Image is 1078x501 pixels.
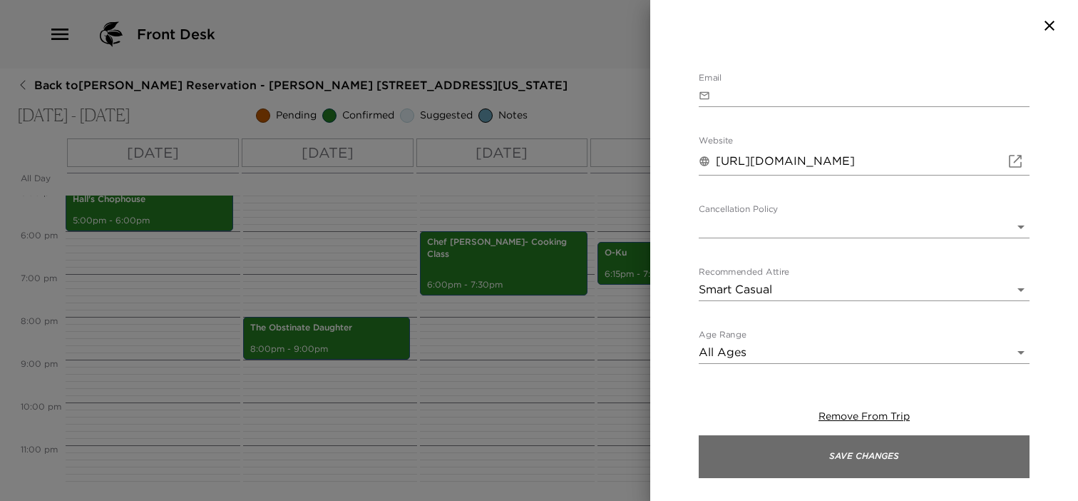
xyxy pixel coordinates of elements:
button: Save Changes [699,435,1030,478]
span: Remove From Trip [818,410,910,422]
div: All Ages [699,341,1030,364]
button: Remove From Trip [818,410,910,424]
label: Email [699,72,722,84]
label: Recommended Attire [699,266,789,278]
label: Website [699,135,733,147]
label: Cancellation Policy [699,203,778,216]
label: Age Range [699,329,746,341]
div: Smart Casual [699,278,1030,301]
